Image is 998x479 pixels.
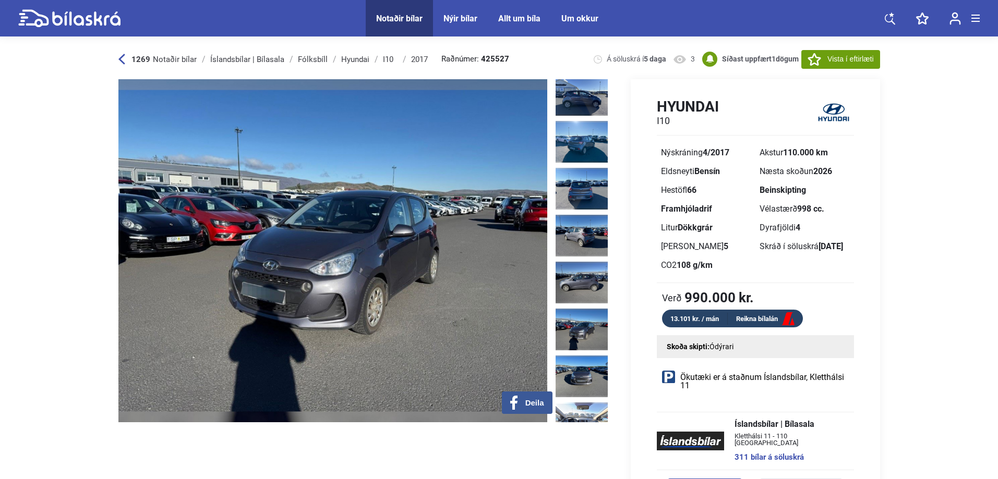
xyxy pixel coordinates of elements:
img: 1758208883_2329359326641940431_30508855910932377.jpg [556,402,608,444]
div: Hyundai [341,55,369,64]
h1: Hyundai [657,98,719,115]
span: Kletthálsi 11 - 110 [GEOGRAPHIC_DATA] [735,433,844,446]
b: Dökkgrár [678,223,713,232]
a: Um okkur [561,14,598,23]
div: I10 [383,55,398,64]
span: Ódýrari [710,342,734,351]
div: CO2 [661,261,751,269]
div: 13.101 kr. / mán [662,313,728,325]
a: Reikna bílalán [728,313,803,326]
b: 108 g/km [677,260,713,270]
b: 1269 [131,55,150,64]
img: logo Hyundai I10 [813,97,854,127]
div: Akstur [760,149,850,157]
a: 311 bílar á söluskrá [735,453,844,461]
span: Íslandsbílar | Bílasala [735,420,844,428]
a: Allt um bíla [498,14,540,23]
b: Framhjóladrif [661,204,712,214]
b: Bensín [694,166,720,176]
span: Vista í eftirlæti [827,54,873,65]
h2: I10 [657,115,719,127]
img: 1758208881_7894741712320201462_30508854005565973.jpg [556,262,608,303]
b: [DATE] [819,241,843,251]
span: 3 [691,54,695,64]
button: Vista í eftirlæti [801,50,880,69]
div: Næsta skoðun [760,167,850,176]
b: 998 cc. [797,204,824,214]
div: Skráð í söluskrá [760,242,850,251]
b: 425527 [481,55,509,63]
a: Nýir bílar [443,14,477,23]
span: Ökutæki er á staðnum Íslandsbílar, Kletthálsi 11 [680,373,849,390]
b: 66 [687,185,696,195]
div: Dyrafjöldi [760,224,850,232]
button: Deila [502,391,552,414]
b: Beinskipting [760,185,806,195]
div: Hestöfl [661,186,751,194]
div: 2017 [411,55,428,64]
strong: Skoða skipti: [667,342,710,351]
img: 1758208877_3884316694028365893_30508850137467527.jpg [556,74,608,116]
div: Litur [661,224,751,232]
span: Verð [662,292,682,303]
div: [PERSON_NAME] [661,242,751,251]
img: 1758208878_1646446761298717639_30508850647874939.jpg [556,121,608,163]
span: Deila [525,398,544,408]
img: 1758208882_6566308483084617115_30508854697502656.jpg [556,309,608,350]
img: 1758208880_5974968653616507341_30508853453273817.jpg [556,215,608,256]
img: 1758208882_5082517144172054931_30508855390095805.jpg [556,355,608,397]
b: 990.000 kr. [684,291,754,304]
div: Eldsneyti [661,167,751,176]
b: 110.000 km [783,148,828,157]
b: 4 [796,223,800,232]
b: 2026 [813,166,832,176]
a: Notaðir bílar [376,14,423,23]
div: Íslandsbílar | Bílasala [210,55,284,64]
img: 1758208879_2971781036787072477_30508851654739056.jpg [556,168,608,210]
span: 1 [772,55,776,63]
b: 5 daga [644,55,666,63]
span: Notaðir bílar [153,55,197,64]
img: user-login.svg [949,12,961,25]
b: 5 [724,241,728,251]
div: Nýskráning [661,149,751,157]
b: Síðast uppfært dögum [722,55,799,63]
div: Fólksbíll [298,55,328,64]
div: Vélastærð [760,205,850,213]
span: Á söluskrá í [607,54,666,64]
span: Raðnúmer: [441,55,509,63]
b: 4/2017 [703,148,729,157]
